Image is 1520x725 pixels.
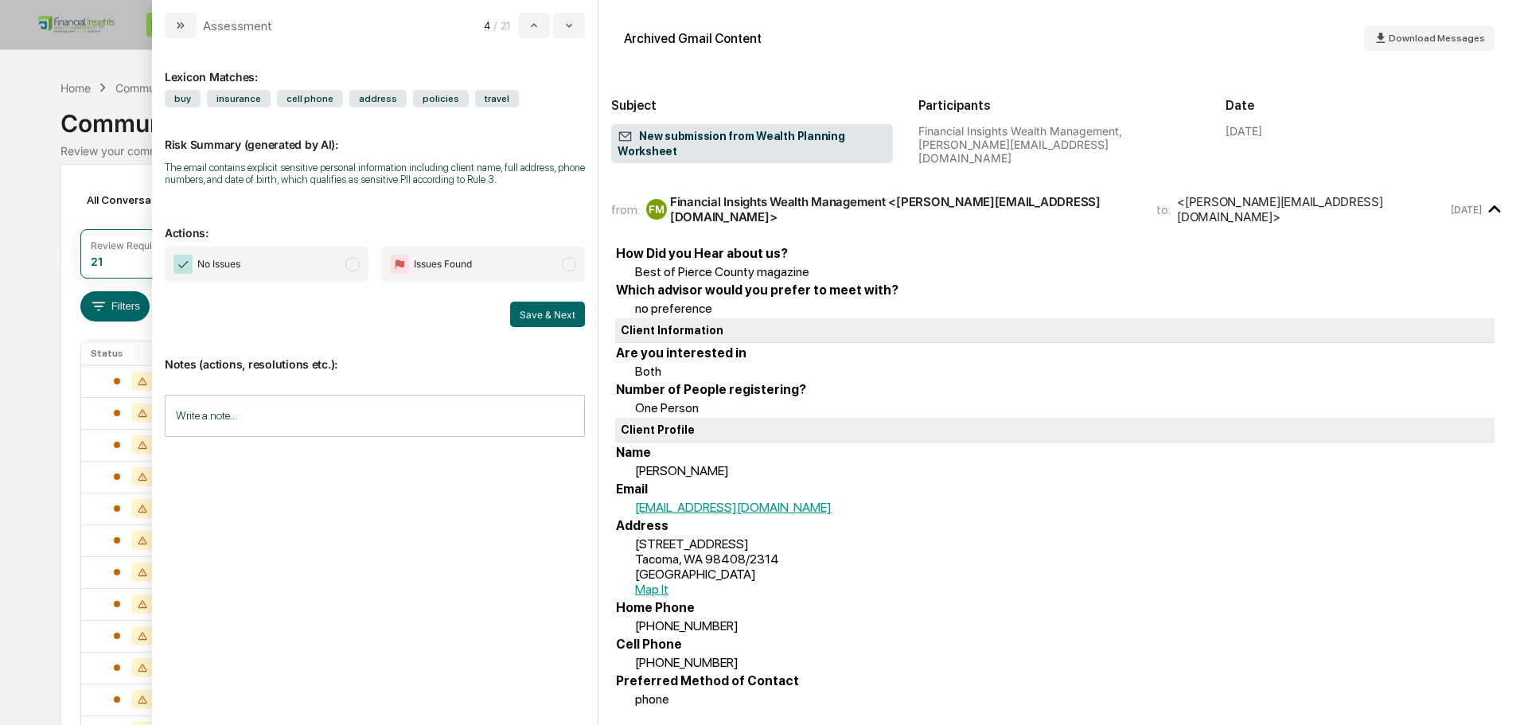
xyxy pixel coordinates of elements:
td: One Person [634,400,1495,416]
td: [STREET_ADDRESS] Tacoma, WA 98408/2314 [GEOGRAPHIC_DATA] [634,536,1495,598]
strong: Home Phone [616,600,695,615]
td: [PHONE_NUMBER] [634,654,1495,671]
td: no preference [634,300,1495,317]
time: Wednesday, July 23, 2025 at 7:37:14 PM [1451,204,1482,216]
div: Assessment [203,18,272,33]
div: Home [60,81,91,95]
strong: Cell Phone [616,637,682,652]
h2: Participants [918,98,1200,113]
div: <[PERSON_NAME][EMAIL_ADDRESS][DOMAIN_NAME]> [1177,194,1447,224]
span: Issues Found [414,256,472,272]
button: Filters [80,291,150,322]
div: The email contains explicit sensitive personal information including client name, full address, p... [165,162,585,185]
div: All Conversations [80,187,201,212]
td: phone [634,691,1495,707]
div: Review Required [91,240,167,251]
strong: Number of People registering? [616,382,806,397]
p: Notes (actions, resolutions etc.): [165,338,585,371]
span: policies [413,90,469,107]
th: Status [81,341,185,365]
span: insurance [207,90,271,107]
span: travel [475,90,519,107]
div: Financial Insights Wealth Management <[PERSON_NAME][EMAIL_ADDRESS][DOMAIN_NAME]> [670,194,1137,224]
span: / 21 [493,19,515,32]
div: FM [646,199,667,220]
span: cell phone [277,90,343,107]
div: Review your communication records across channels [60,144,1459,158]
span: New submission from Wealth Planning Worksheet [618,129,887,159]
span: to: [1156,202,1171,217]
strong: Name [616,445,651,460]
span: buy [165,90,201,107]
div: Communications Archive [60,96,1459,138]
img: logo [38,16,115,33]
a: Map It [635,582,668,597]
strong: Date of Birth [616,710,695,725]
button: Save & Next [510,302,585,327]
td: Client Profile [615,418,1495,442]
strong: How Did you Hear about us? [616,246,788,261]
button: Download Messages [1364,25,1495,51]
td: [PHONE_NUMBER] [634,618,1495,634]
td: Client Information [615,318,1495,343]
strong: Which advisor would you prefer to meet with? [616,283,898,298]
p: Actions: [165,207,585,240]
div: Communications Archive [115,81,244,95]
div: Financial Insights Wealth Management, [PERSON_NAME][EMAIL_ADDRESS][DOMAIN_NAME] [918,124,1200,165]
h2: Subject [611,98,893,113]
span: Download Messages [1389,33,1485,44]
strong: Are you interested in [616,345,746,361]
span: No Issues [197,256,240,272]
a: [EMAIL_ADDRESS][DOMAIN_NAME] [635,500,832,515]
strong: Email [616,481,648,497]
div: [DATE] [1226,124,1262,138]
div: 21 [91,255,103,268]
span: from: [611,202,640,217]
td: Both [634,363,1495,380]
strong: Preferred Method of Contact [616,673,799,688]
iframe: Open customer support [1469,672,1512,715]
p: Risk Summary (generated by AI): [165,119,585,151]
strong: Address [616,518,668,533]
span: 4 [484,19,490,32]
div: Archived Gmail Content [624,31,762,46]
img: Checkmark [173,255,193,274]
img: Flag [390,255,409,274]
td: [PERSON_NAME] [634,462,1495,479]
h2: Date [1226,98,1507,113]
td: Best of Pierce County magazine [634,263,1495,280]
div: Lexicon Matches: [165,51,585,84]
span: address [349,90,407,107]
